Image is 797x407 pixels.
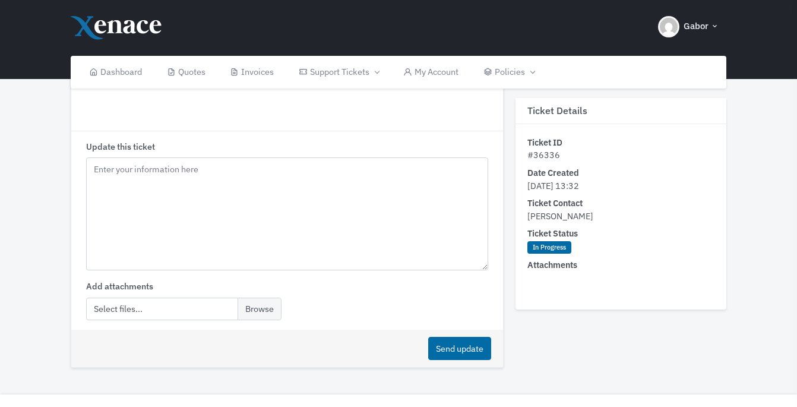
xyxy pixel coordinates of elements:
a: Dashboard [77,56,154,89]
span: In Progress [527,241,571,254]
button: Gabor [651,6,726,48]
label: Add attachments [86,280,153,293]
span: [PERSON_NAME] [527,210,593,222]
a: Support Tickets [286,56,391,89]
h3: Ticket Details [515,98,726,124]
dt: Date Created [527,166,714,179]
span: #36336 [527,150,560,161]
img: Header Avatar [658,16,679,37]
dt: Attachments [527,259,714,272]
a: Quotes [154,56,218,89]
a: My Account [391,56,471,89]
span: Gabor [684,20,709,33]
span: [DATE] 13:32 [527,180,579,191]
dt: Ticket Status [527,228,714,241]
a: Policies [471,56,546,89]
a: Invoices [217,56,286,89]
button: Send update [428,337,491,360]
dt: Ticket ID [527,136,714,149]
label: Update this ticket [86,140,155,153]
dt: Ticket Contact [527,197,714,210]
